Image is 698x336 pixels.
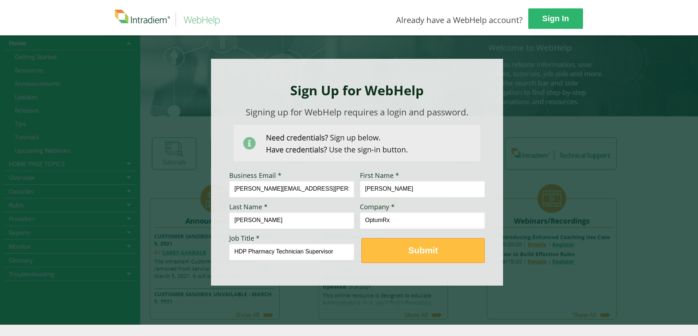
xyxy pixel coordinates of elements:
span: Job Title * [229,234,260,243]
button: Submit [361,238,485,263]
span: First Name * [360,171,399,180]
strong: Sign In [542,14,569,23]
a: Sign In [528,8,583,29]
img: Need Credentials? Sign up below. Have Credentials? Use the sign-in button. [234,125,480,161]
span: Last Name * [229,202,268,211]
span: Company * [360,202,395,211]
span: Business Email * [229,171,281,180]
span: Signing up for WebHelp requires a login and password. [246,106,468,118]
strong: Submit [408,245,438,255]
strong: Sign Up for WebHelp [290,81,424,99]
span: Already have a WebHelp account? [396,14,523,25]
